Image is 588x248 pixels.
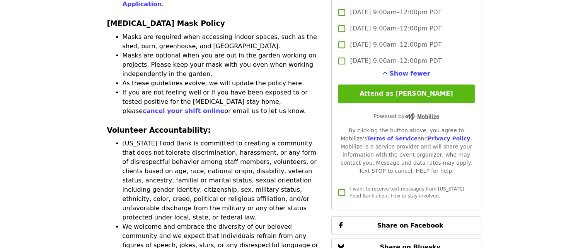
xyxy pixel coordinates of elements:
img: Powered by Mobilize [405,113,439,120]
button: See more timeslots [382,69,430,78]
button: Share on Facebook [331,216,481,235]
li: Masks are optional when you are out in the garden working on projects. Please keep your mask with... [123,51,322,79]
span: [DATE] 9:00am–12:00pm PDT [350,24,441,33]
span: Share on Facebook [377,222,443,229]
button: Attend as [PERSON_NAME] [338,84,474,103]
span: [DATE] 9:00am–12:00pm PDT [350,56,441,66]
span: Powered by [373,113,439,119]
span: [DATE] 9:00am–12:00pm PDT [350,40,441,49]
strong: Volunteer Accountability: [107,126,211,134]
a: Privacy Policy [428,135,470,142]
a: Terms of Service [367,135,418,142]
span: I want to receive text messages from [US_STATE] Food Bank about how to stay involved. [350,186,464,199]
li: Masks are required when accessing indoor spaces, such as the shed, barn, greenhouse, and [GEOGRAP... [123,32,322,51]
li: If you are not feeling well or if you have been exposed to or tested positive for the [MEDICAL_DA... [123,88,322,116]
li: As these guidelines evolve, we will update the policy here. [123,79,322,88]
span: Show fewer [389,70,430,77]
li: [US_STATE] Food Bank is committed to creating a community that does not tolerate discrimination, ... [123,139,322,222]
a: cancel your shift online [143,107,225,115]
span: [DATE] 9:00am–12:00pm PDT [350,8,441,17]
div: By clicking the button above, you agree to Mobilize's and . Mobilize is a service provider and wi... [338,127,474,175]
strong: [MEDICAL_DATA] Mask Policy [107,19,225,27]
